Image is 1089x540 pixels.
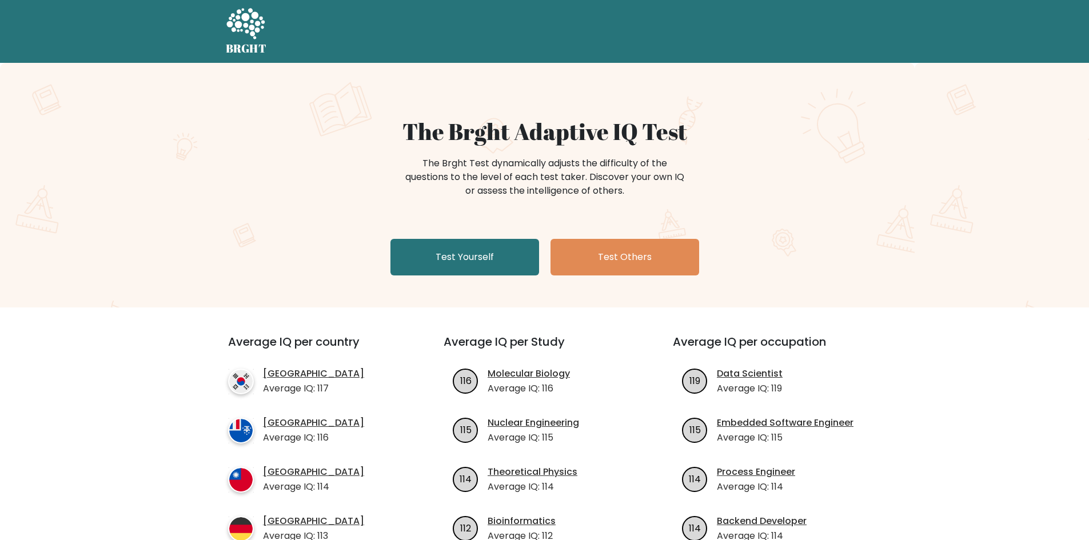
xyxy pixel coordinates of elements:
img: country [228,369,254,394]
a: [GEOGRAPHIC_DATA] [263,416,364,430]
p: Average IQ: 117 [263,382,364,395]
text: 114 [689,521,701,534]
a: Test Yourself [390,239,539,275]
a: Molecular Biology [488,367,570,381]
text: 114 [689,472,701,485]
div: The Brght Test dynamically adjusts the difficulty of the questions to the level of each test take... [402,157,688,198]
p: Average IQ: 114 [717,480,795,494]
p: Average IQ: 119 [717,382,783,395]
img: country [228,467,254,493]
a: Data Scientist [717,367,783,381]
a: [GEOGRAPHIC_DATA] [263,465,364,479]
a: [GEOGRAPHIC_DATA] [263,514,364,528]
a: Process Engineer [717,465,795,479]
a: Nuclear Engineering [488,416,579,430]
p: Average IQ: 115 [488,431,579,445]
p: Average IQ: 116 [263,431,364,445]
a: Test Others [551,239,699,275]
text: 115 [460,423,472,436]
h1: The Brght Adaptive IQ Test [266,118,824,145]
h5: BRGHT [226,42,267,55]
text: 116 [460,374,472,387]
p: Average IQ: 115 [717,431,853,445]
p: Average IQ: 114 [263,480,364,494]
p: Average IQ: 114 [488,480,577,494]
a: Backend Developer [717,514,807,528]
img: country [228,418,254,443]
a: BRGHT [226,5,267,58]
text: 119 [689,374,700,387]
text: 114 [460,472,472,485]
h3: Average IQ per country [228,335,402,362]
h3: Average IQ per occupation [673,335,875,362]
p: Average IQ: 116 [488,382,570,395]
a: Bioinformatics [488,514,556,528]
text: 115 [689,423,701,436]
a: [GEOGRAPHIC_DATA] [263,367,364,381]
a: Theoretical Physics [488,465,577,479]
a: Embedded Software Engineer [717,416,853,430]
h3: Average IQ per Study [444,335,645,362]
text: 112 [460,521,471,534]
